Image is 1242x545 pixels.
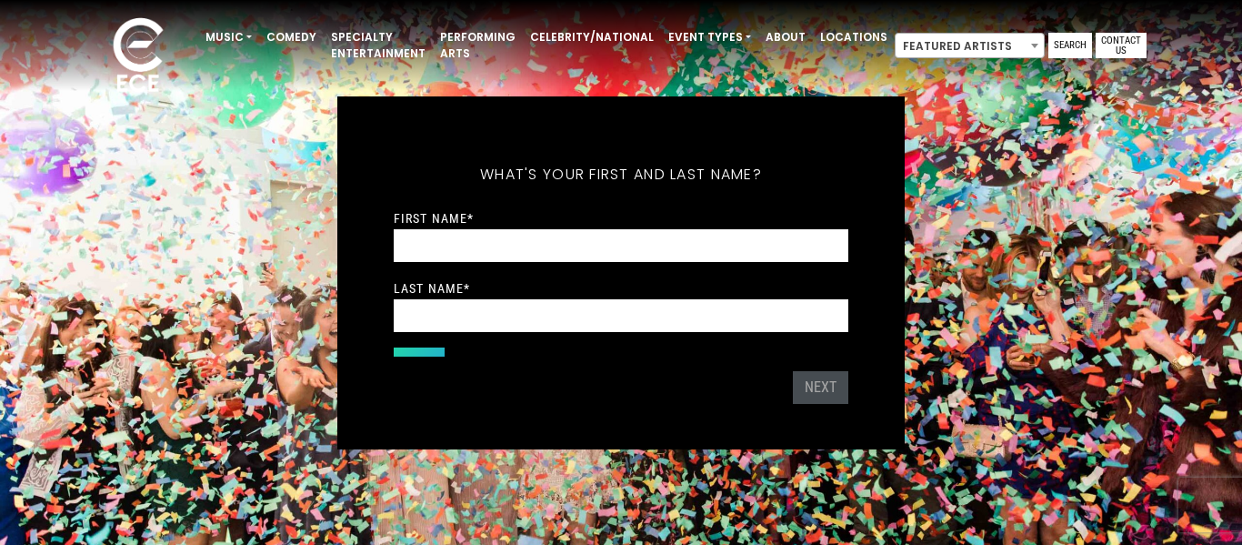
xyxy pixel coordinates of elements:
span: Featured Artists [895,33,1045,58]
span: Featured Artists [896,34,1044,59]
img: ece_new_logo_whitev2-1.png [93,13,184,101]
a: Contact Us [1096,33,1147,58]
a: Comedy [259,22,324,53]
a: Search [1048,33,1092,58]
a: Event Types [661,22,758,53]
a: Celebrity/National [523,22,661,53]
h5: What's your first and last name? [394,142,848,207]
a: Performing Arts [433,22,523,69]
label: First Name [394,210,474,227]
a: Music [198,22,259,53]
a: Locations [813,22,895,53]
a: About [758,22,813,53]
a: Specialty Entertainment [324,22,433,69]
label: Last Name [394,280,470,297]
